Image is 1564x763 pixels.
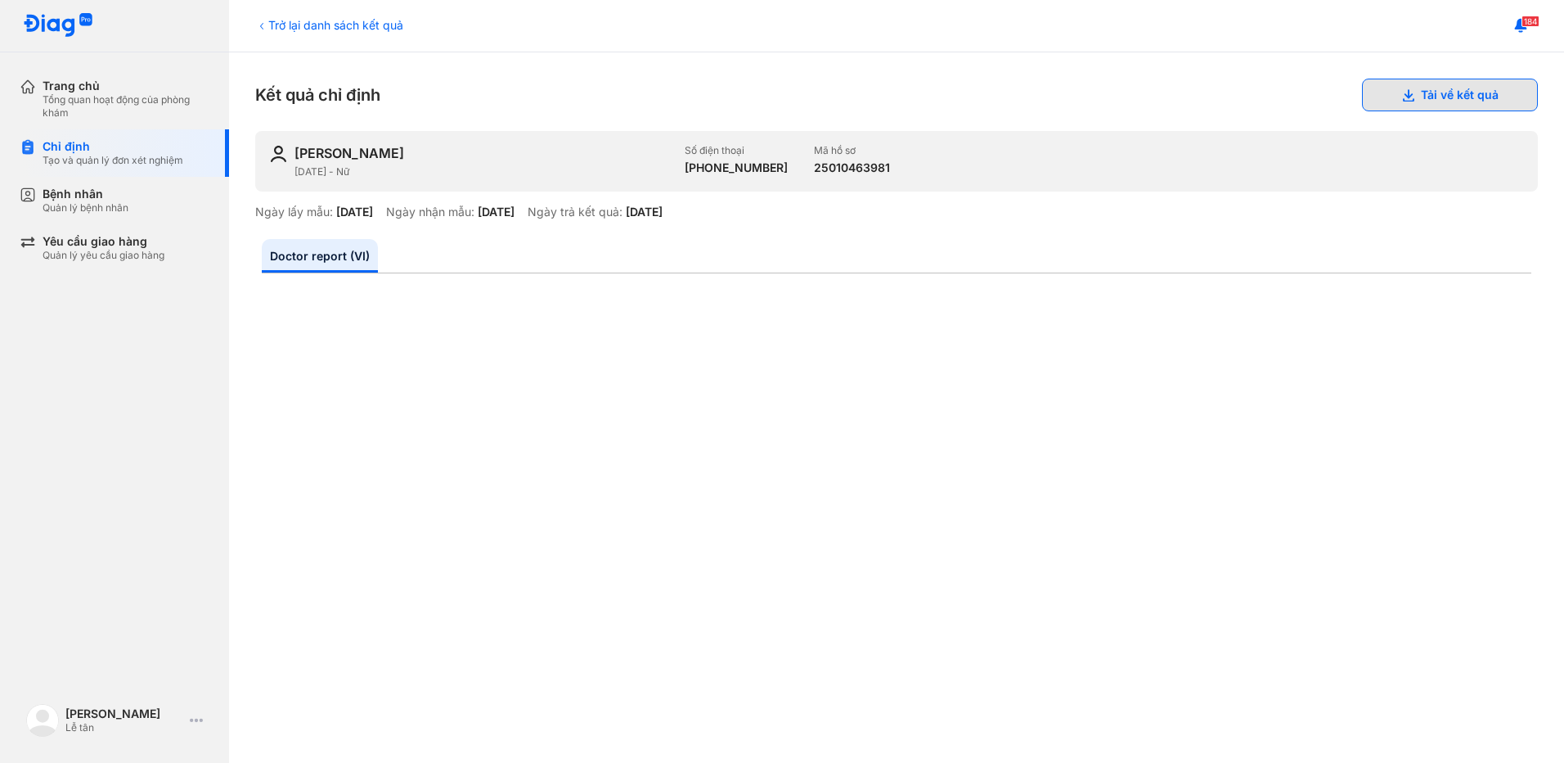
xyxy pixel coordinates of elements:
[685,144,788,157] div: Số điện thoại
[814,160,890,175] div: 25010463981
[626,205,663,219] div: [DATE]
[255,79,1538,111] div: Kết quả chỉ định
[26,704,59,737] img: logo
[255,16,403,34] div: Trở lại danh sách kết quả
[294,165,672,178] div: [DATE] - Nữ
[528,205,622,219] div: Ngày trả kết quả:
[262,239,378,273] a: Doctor report (VI)
[43,93,209,120] div: Tổng quan hoạt động của phòng khám
[814,144,890,157] div: Mã hồ sơ
[65,721,183,734] div: Lễ tân
[1362,79,1538,111] button: Tải về kết quả
[43,201,128,214] div: Quản lý bệnh nhân
[1521,16,1539,27] span: 184
[685,160,788,175] div: [PHONE_NUMBER]
[336,205,373,219] div: [DATE]
[294,144,404,162] div: [PERSON_NAME]
[65,707,183,721] div: [PERSON_NAME]
[268,144,288,164] img: user-icon
[43,154,183,167] div: Tạo và quản lý đơn xét nghiệm
[255,205,333,219] div: Ngày lấy mẫu:
[43,187,128,201] div: Bệnh nhân
[43,139,183,154] div: Chỉ định
[43,234,164,249] div: Yêu cầu giao hàng
[43,249,164,262] div: Quản lý yêu cầu giao hàng
[43,79,209,93] div: Trang chủ
[478,205,515,219] div: [DATE]
[23,13,93,38] img: logo
[386,205,474,219] div: Ngày nhận mẫu:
